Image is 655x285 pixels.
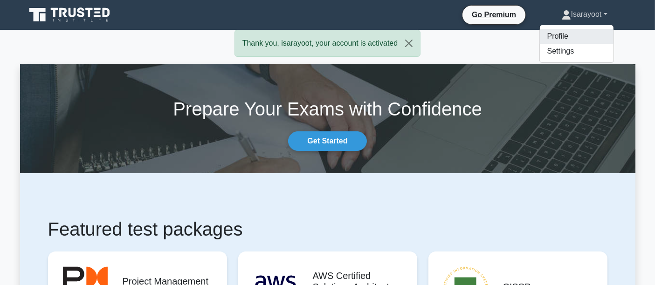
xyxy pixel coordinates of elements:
ul: Isarayoot [539,25,614,63]
button: Close [398,30,420,56]
h1: Featured test packages [48,218,607,240]
a: Go Premium [466,9,522,20]
a: Settings [540,44,614,59]
a: Isarayoot [539,5,630,24]
h1: Prepare Your Exams with Confidence [20,98,635,120]
a: Profile [540,29,614,44]
a: Get Started [288,131,366,151]
div: Thank you, isarayoot, your account is activated [234,30,421,57]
